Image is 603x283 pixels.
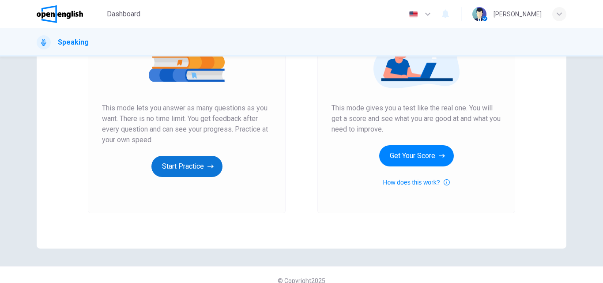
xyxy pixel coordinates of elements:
span: This mode lets you answer as many questions as you want. There is no time limit. You get feedback... [102,103,271,145]
img: en [408,11,419,18]
button: Get Your Score [379,145,454,166]
button: Dashboard [103,6,144,22]
div: [PERSON_NAME] [494,9,542,19]
img: Profile picture [472,7,486,21]
button: Start Practice [151,156,222,177]
span: Dashboard [107,9,140,19]
img: OpenEnglish logo [37,5,83,23]
span: This mode gives you a test like the real one. You will get a score and see what you are good at a... [332,103,501,135]
button: How does this work? [383,177,449,188]
h1: Speaking [58,37,89,48]
a: OpenEnglish logo [37,5,103,23]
